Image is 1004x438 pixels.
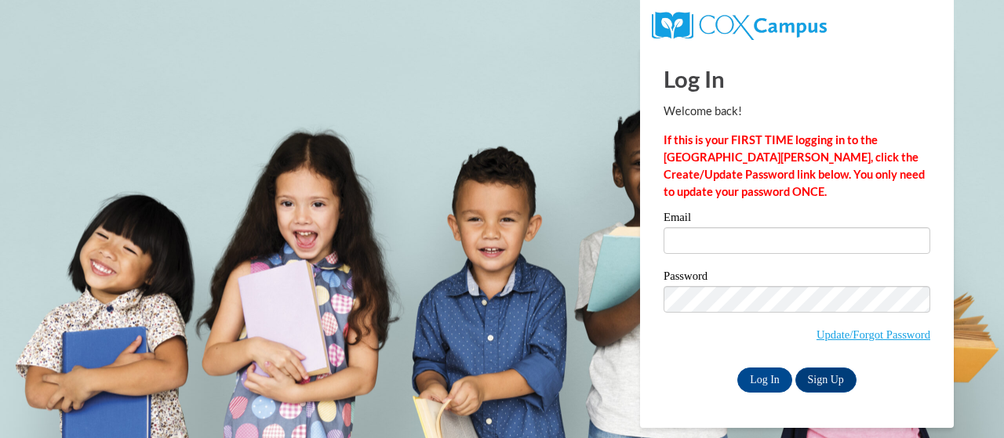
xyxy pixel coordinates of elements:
[664,270,930,286] label: Password
[652,18,827,31] a: COX Campus
[817,328,930,341] a: Update/Forgot Password
[664,212,930,227] label: Email
[664,103,930,120] p: Welcome back!
[737,367,792,393] input: Log In
[664,133,925,198] strong: If this is your FIRST TIME logging in to the [GEOGRAPHIC_DATA][PERSON_NAME], click the Create/Upd...
[664,63,930,95] h1: Log In
[652,12,827,40] img: COX Campus
[795,367,857,393] a: Sign Up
